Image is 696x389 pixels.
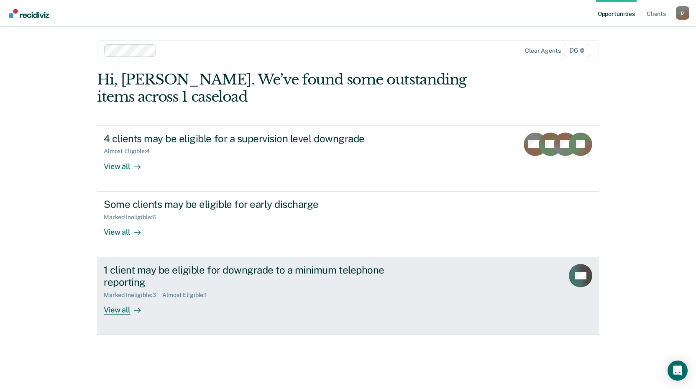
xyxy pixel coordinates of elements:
button: Profile dropdown button [676,6,689,20]
div: Some clients may be eligible for early discharge [104,198,397,210]
div: D [676,6,689,20]
div: Almost Eligible : 1 [162,292,214,299]
div: Clear agents [525,47,560,54]
a: 1 client may be eligible for downgrade to a minimum telephone reportingMarked Ineligible:3Almost ... [97,257,599,335]
div: Marked Ineligible : 3 [104,292,162,299]
span: D6 [564,44,590,57]
div: Hi, [PERSON_NAME]. We’ve found some outstanding items across 1 caseload [97,71,499,105]
a: 4 clients may be eligible for a supervision level downgradeAlmost Eligible:4View all [97,125,599,192]
div: Marked Ineligible : 6 [104,214,162,221]
div: Almost Eligible : 4 [104,148,156,155]
div: Open Intercom Messenger [668,361,688,381]
div: View all [104,298,151,315]
div: View all [104,220,151,237]
div: View all [104,155,151,171]
img: Recidiviz [9,9,49,18]
div: 1 client may be eligible for downgrade to a minimum telephone reporting [104,264,397,288]
a: Some clients may be eligible for early dischargeMarked Ineligible:6View all [97,192,599,257]
div: 4 clients may be eligible for a supervision level downgrade [104,133,397,145]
